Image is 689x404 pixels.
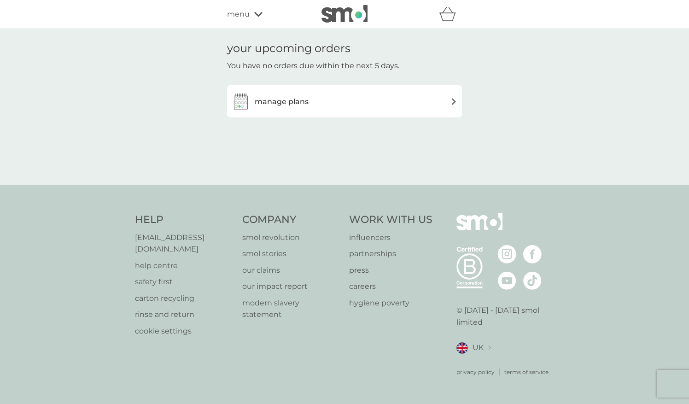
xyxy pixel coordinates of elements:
[321,5,368,23] img: smol
[135,309,233,321] a: rinse and return
[456,342,468,354] img: UK flag
[504,368,549,376] a: terms of service
[456,213,502,244] img: smol
[227,8,250,20] span: menu
[450,98,457,105] img: arrow right
[242,264,340,276] a: our claims
[349,264,432,276] a: press
[135,213,233,227] h4: Help
[498,271,516,290] img: visit the smol Youtube page
[227,60,399,72] p: You have no orders due within the next 5 days.
[488,345,491,351] img: select a new location
[255,96,309,108] h3: manage plans
[135,293,233,304] a: carton recycling
[349,281,432,293] a: careers
[242,281,340,293] a: our impact report
[242,248,340,260] a: smol stories
[456,304,555,328] p: © [DATE] - [DATE] smol limited
[456,368,495,376] a: privacy policy
[473,342,484,354] span: UK
[135,232,233,255] a: [EMAIL_ADDRESS][DOMAIN_NAME]
[523,245,542,263] img: visit the smol Facebook page
[349,213,432,227] h4: Work With Us
[349,232,432,244] a: influencers
[242,232,340,244] a: smol revolution
[135,260,233,272] a: help centre
[242,297,340,321] a: modern slavery statement
[498,245,516,263] img: visit the smol Instagram page
[135,325,233,337] a: cookie settings
[349,248,432,260] a: partnerships
[227,42,350,55] h1: your upcoming orders
[242,213,340,227] h4: Company
[349,297,432,309] a: hygiene poverty
[523,271,542,290] img: visit the smol Tiktok page
[135,276,233,288] a: safety first
[439,5,462,23] div: basket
